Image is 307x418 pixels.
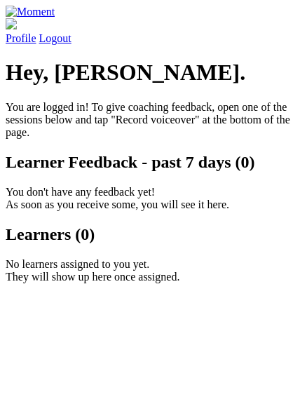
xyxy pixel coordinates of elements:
[6,258,301,283] p: No learners assigned to you yet. They will show up here once assigned.
[39,32,71,44] a: Logout
[6,153,301,172] h2: Learner Feedback - past 7 days (0)
[6,186,301,211] p: You don't have any feedback yet! As soon as you receive some, you will see it here.
[6,18,17,29] img: default_avatar-b4e2223d03051bc43aaaccfb402a43260a3f17acc7fafc1603fdf008d6cba3c9.png
[6,6,55,18] img: Moment
[6,18,301,44] a: Profile
[6,101,301,139] p: You are logged in! To give coaching feedback, open one of the sessions below and tap "Record voic...
[6,60,301,86] h1: Hey, [PERSON_NAME].
[6,225,301,244] h2: Learners (0)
